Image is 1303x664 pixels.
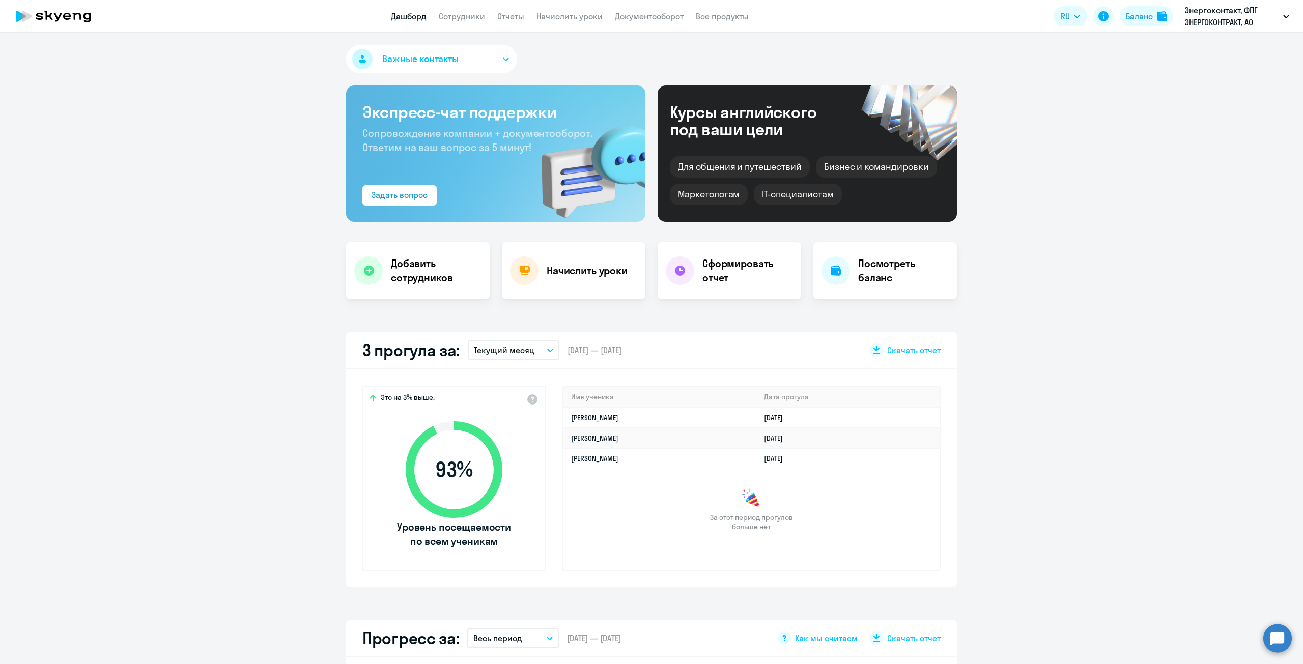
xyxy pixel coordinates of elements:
a: Документооборот [615,11,684,21]
p: Весь период [473,632,522,644]
a: Все продукты [696,11,749,21]
a: Начислить уроки [536,11,603,21]
a: Отчеты [497,11,524,21]
h2: 3 прогула за: [362,340,460,360]
h4: Начислить уроки [547,264,628,278]
span: [DATE] — [DATE] [568,344,621,356]
button: RU [1054,6,1087,26]
div: Для общения и путешествий [670,156,810,178]
th: Дата прогула [756,387,940,408]
a: [DATE] [764,413,791,422]
a: Сотрудники [439,11,485,21]
button: Весь период [467,628,559,648]
div: Маркетологам [670,184,748,205]
span: Уровень посещаемости по всем ученикам [395,520,513,548]
a: [PERSON_NAME] [571,413,618,422]
div: IT-специалистам [754,184,841,205]
span: Это на 3% выше, [381,393,435,405]
button: Балансbalance [1120,6,1173,26]
img: balance [1157,11,1167,21]
button: Задать вопрос [362,185,437,206]
h3: Экспресс-чат поддержки [362,102,629,122]
th: Имя ученика [563,387,756,408]
h4: Сформировать отчет [702,256,793,285]
h4: Добавить сотрудников [391,256,481,285]
p: Энергоконтакт, ФПГ ЭНЕРГОКОНТРАКТ, АО [1184,4,1279,28]
a: [DATE] [764,434,791,443]
div: Баланс [1126,10,1153,22]
div: Курсы английского под ваши цели [670,103,844,138]
span: 93 % [395,457,513,482]
span: Сопровождение компании + документооборот. Ответим на ваш вопрос за 5 минут! [362,127,592,154]
h2: Прогресс за: [362,628,459,648]
a: [PERSON_NAME] [571,454,618,463]
span: RU [1061,10,1070,22]
a: [DATE] [764,454,791,463]
span: Скачать отчет [887,344,941,356]
a: Дашборд [391,11,427,21]
button: Текущий месяц [468,340,559,360]
p: Текущий месяц [474,344,534,356]
span: Важные контакты [382,52,459,66]
button: Важные контакты [346,45,517,73]
a: [PERSON_NAME] [571,434,618,443]
img: bg-img [527,107,645,222]
div: Бизнес и командировки [816,156,937,178]
span: Скачать отчет [887,632,941,644]
span: За этот период прогулов больше нет [709,513,794,531]
button: Энергоконтакт, ФПГ ЭНЕРГОКОНТРАКТ, АО [1179,4,1294,28]
span: Как мы считаем [795,632,858,644]
span: [DATE] — [DATE] [567,632,621,644]
div: Задать вопрос [372,189,428,201]
img: congrats [741,488,761,509]
h4: Посмотреть баланс [858,256,949,285]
